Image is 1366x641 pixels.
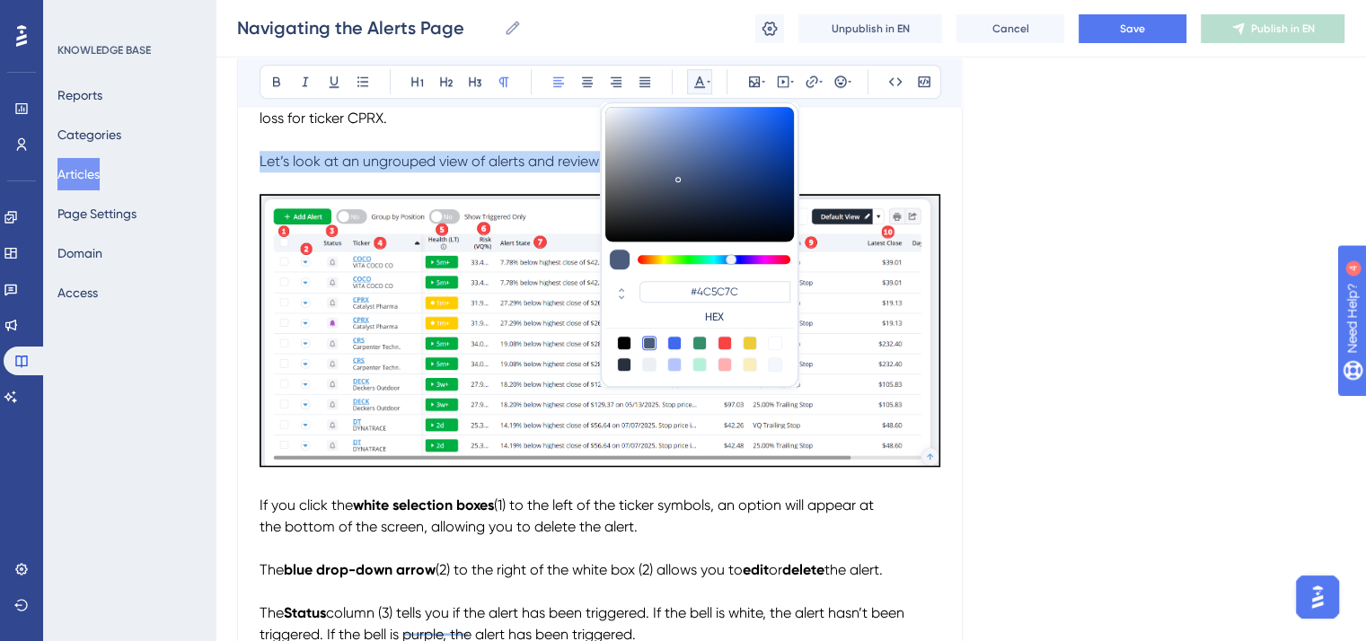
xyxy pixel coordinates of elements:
[260,496,353,514] span: If you click the
[260,153,762,170] span: Let’s look at an ungrouped view of alerts and review the columns you will see.
[57,198,137,230] button: Page Settings
[782,561,824,578] strong: delete
[260,496,877,535] span: (1) to the left of the ticker symbols, an option will appear at the bottom of the screen, allowin...
[57,158,100,190] button: Articles
[1079,14,1186,43] button: Save
[769,561,782,578] span: or
[1120,22,1145,36] span: Save
[1251,22,1315,36] span: Publish in EN
[798,14,942,43] button: Unpublish in EN
[57,79,102,111] button: Reports
[832,22,910,36] span: Unpublish in EN
[1201,14,1344,43] button: Publish in EN
[57,237,102,269] button: Domain
[992,22,1029,36] span: Cancel
[57,119,121,151] button: Categories
[260,604,284,621] span: The
[260,561,284,578] span: The
[57,43,151,57] div: KNOWLEDGE BASE
[743,561,769,578] strong: edit
[237,15,497,40] input: Article Name
[436,561,743,578] span: (2) to the right of the white box (2) allows you to
[125,9,130,23] div: 4
[1291,570,1344,624] iframe: UserGuiding AI Assistant Launcher
[639,310,790,324] label: HEX
[284,561,436,578] strong: blue drop-down arrow
[353,496,494,514] strong: white selection boxes
[284,604,326,621] strong: Status
[260,88,920,127] span: A purple bell indicates that the alert has been triggered, as is the case with the 25% trailing s...
[57,277,98,309] button: Access
[824,561,883,578] span: the alert.
[42,4,112,26] span: Need Help?
[956,14,1064,43] button: Cancel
